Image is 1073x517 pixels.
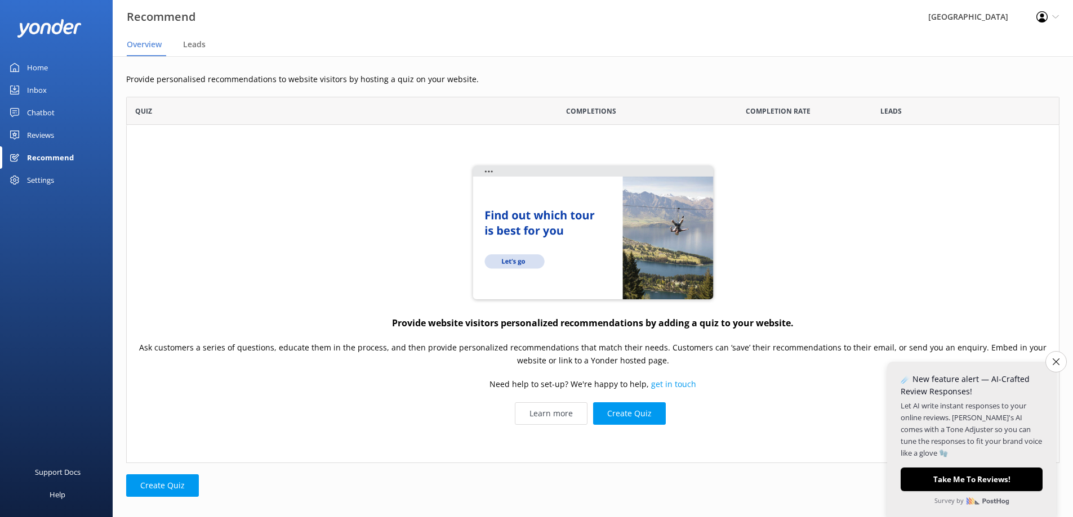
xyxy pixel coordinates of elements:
div: Chatbot [27,101,55,124]
span: Quiz [135,106,152,116]
div: grid [126,125,1059,462]
div: Reviews [27,124,54,146]
h3: Recommend [127,8,195,26]
a: Learn more [515,402,587,425]
a: get in touch [651,379,696,390]
span: Completions [566,106,616,116]
div: Recommend [27,146,74,169]
span: Leads [183,39,206,50]
p: Need help to set-up? We're happy to help, [489,379,696,391]
p: Provide personalised recommendations to website visitors by hosting a quiz on your website. [126,73,1059,86]
div: Support Docs [35,461,81,483]
div: Home [27,56,48,79]
span: Leads [880,106,902,116]
span: Overview [127,39,162,50]
p: Ask customers a series of questions, educate them in the process, and then provide personalized r... [138,342,1048,367]
button: Create Quiz [126,474,199,497]
h4: Provide website visitors personalized recommendations by adding a quiz to your website. [392,316,794,331]
button: Create Quiz [593,402,666,425]
img: yonder-white-logo.png [17,19,82,38]
div: Help [50,483,65,506]
img: quiz-website... [469,163,717,304]
span: Completion Rate [746,106,811,116]
div: Settings [27,169,54,191]
div: Inbox [27,79,47,101]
